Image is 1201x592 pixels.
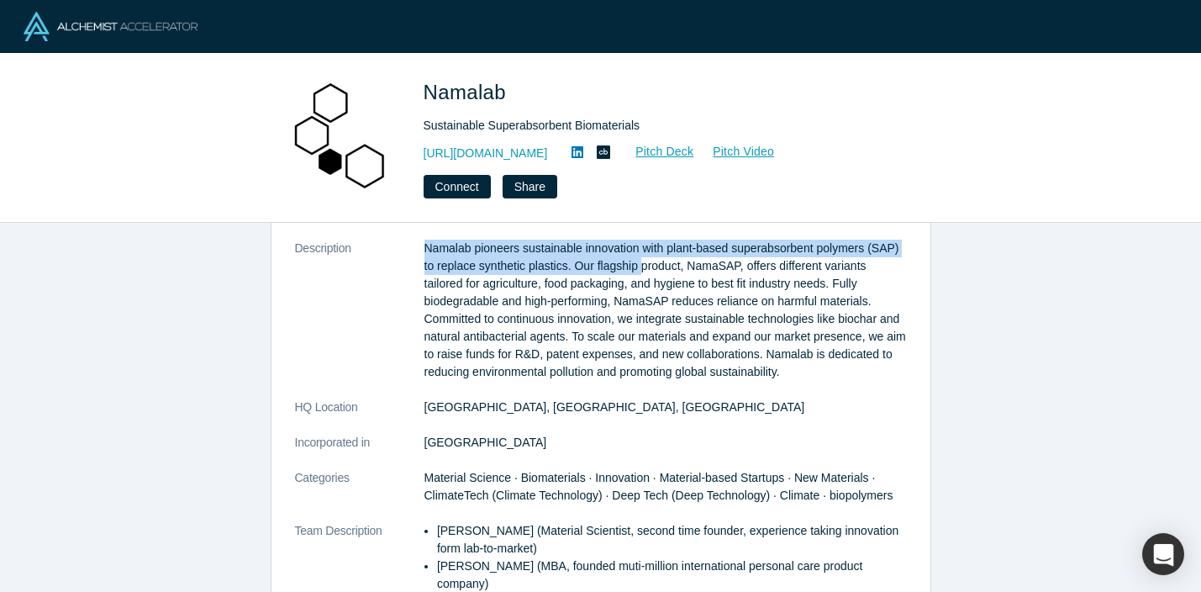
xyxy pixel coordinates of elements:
span: Material Science · Biomaterials · Innovation · Material-based Startups · New Materials · ClimateT... [424,471,893,502]
dt: HQ Location [295,399,424,434]
a: Pitch Video [694,142,775,161]
a: Pitch Deck [617,142,694,161]
button: Connect [424,175,491,198]
p: Namalab pioneers sustainable innovation with plant-based superabsorbent polymers (SAP) to replace... [424,240,907,381]
img: Namalab's Logo [282,77,400,195]
dt: Incorporated in [295,434,424,469]
span: Namalab [424,81,513,103]
button: Share [503,175,557,198]
a: [URL][DOMAIN_NAME] [424,145,548,162]
dt: Description [295,240,424,399]
dd: [GEOGRAPHIC_DATA], [GEOGRAPHIC_DATA], [GEOGRAPHIC_DATA] [424,399,907,416]
img: Alchemist Logo [24,12,198,41]
li: [PERSON_NAME] (Material Scientist, second time founder, experience taking innovation form lab-to-... [437,522,907,558]
div: Sustainable Superabsorbent Biomaterials [424,117,894,135]
dt: Categories [295,469,424,522]
dd: [GEOGRAPHIC_DATA] [424,434,907,452]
